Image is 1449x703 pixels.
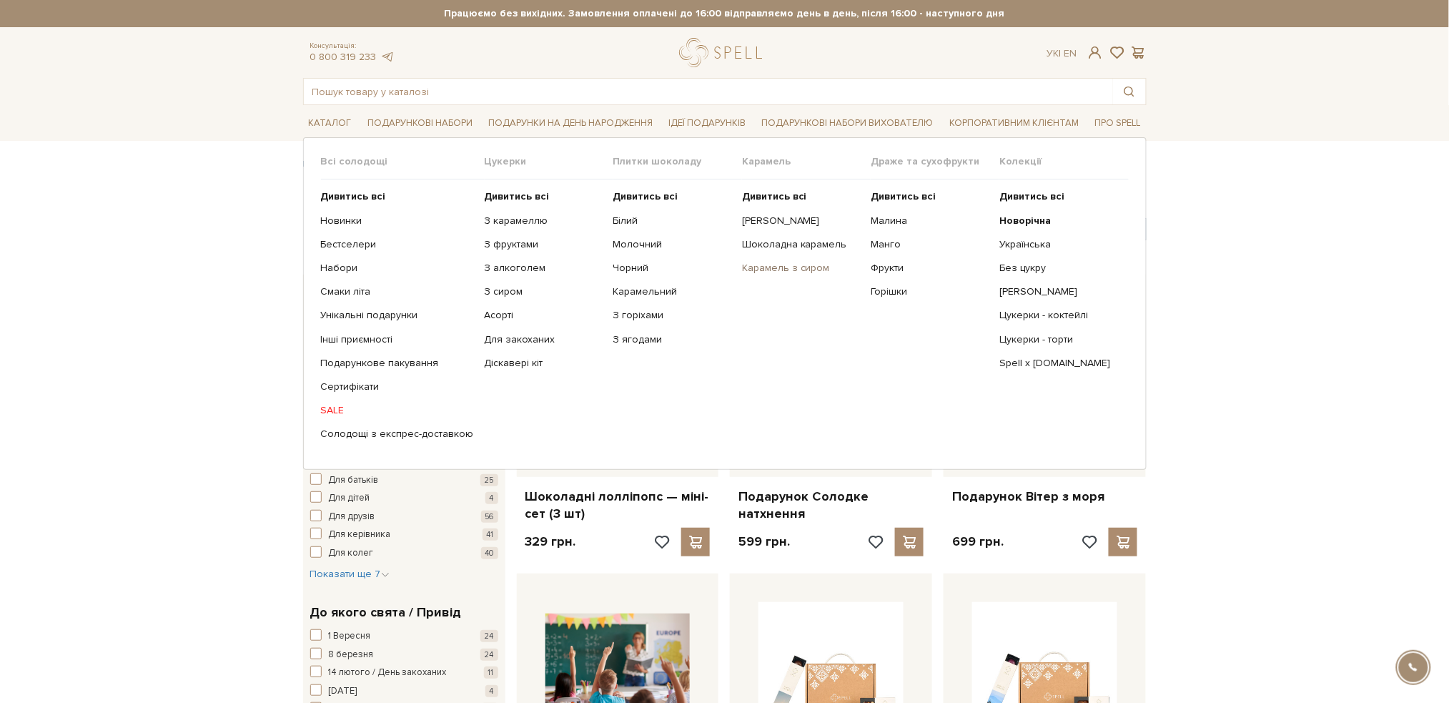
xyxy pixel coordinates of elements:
[485,285,603,298] a: З сиром
[613,155,742,168] span: Плитки шоколаду
[1064,47,1077,59] a: En
[999,190,1064,202] b: Дивитись всі
[303,7,1147,20] strong: Працюємо без вихідних. Замовлення оплачені до 16:00 відправляємо день в день, після 16:00 - насту...
[321,238,474,251] a: Бестселери
[321,428,474,441] a: Солодощі з експрес-доставкою
[952,534,1004,550] p: 699 грн.
[310,648,498,662] button: 8 березня 24
[310,51,377,63] a: 0 800 319 233
[321,190,474,203] a: Дивитись всі
[742,190,807,202] b: Дивитись всі
[329,491,370,506] span: Для дітей
[1113,79,1146,104] button: Пошук товару у каталозі
[485,333,603,346] a: Для закоханих
[999,333,1117,346] a: Цукерки - торти
[310,603,462,622] span: До якого свята / Привід
[321,404,474,417] a: SALE
[525,488,711,522] a: Шоколадні лолліпопс — міні-сет (3 шт)
[613,309,731,322] a: З горіхами
[481,511,498,523] span: 56
[871,215,989,227] a: Малина
[310,568,390,580] span: Показати ще 7
[999,285,1117,298] a: [PERSON_NAME]
[663,112,751,134] a: Ідеї подарунків
[613,190,678,202] b: Дивитись всі
[525,534,576,550] p: 329 грн.
[329,546,374,561] span: Для колег
[613,285,731,298] a: Карамельний
[310,41,395,51] span: Консультація:
[871,262,989,275] a: Фрукти
[613,190,731,203] a: Дивитись всі
[952,488,1137,505] a: Подарунок Вітер з моря
[999,215,1051,227] b: Новорічна
[329,684,357,699] span: [DATE]
[321,380,474,393] a: Сертифікати
[1089,112,1146,134] a: Про Spell
[362,112,478,134] a: Подарункові набори
[1047,47,1077,60] div: Ук
[380,51,395,63] a: telegram
[310,666,498,680] button: 14 лютого / День закоханих 11
[485,190,550,202] b: Дивитись всі
[321,190,386,202] b: Дивитись всі
[999,262,1117,275] a: Без цукру
[310,546,498,561] button: Для колег 40
[303,137,1147,469] div: Каталог
[742,238,860,251] a: Шоколадна карамель
[310,528,498,542] button: Для керівника 41
[321,155,485,168] span: Всі солодощі
[613,262,731,275] a: Чорний
[480,630,498,642] span: 24
[481,547,498,559] span: 40
[321,215,474,227] a: Новинки
[321,333,474,346] a: Інші приємності
[304,79,1113,104] input: Пошук товару у каталозі
[485,262,603,275] a: З алкоголем
[871,238,989,251] a: Манго
[871,190,989,203] a: Дивитись всі
[613,238,731,251] a: Молочний
[484,667,498,679] span: 11
[310,510,498,524] button: Для друзів 56
[321,309,474,322] a: Унікальні подарунки
[329,666,447,680] span: 14 лютого / День закоханих
[999,155,1128,168] span: Колекції
[321,262,474,275] a: Набори
[329,629,371,644] span: 1 Вересня
[999,309,1117,322] a: Цукерки - коктейлі
[480,649,498,661] span: 24
[329,510,375,524] span: Для друзів
[679,38,768,67] a: logo
[485,238,603,251] a: З фруктами
[485,309,603,322] a: Асорті
[485,685,498,697] span: 4
[756,111,939,135] a: Подарункові набори вихователю
[871,155,999,168] span: Драже та сухофрукти
[483,112,658,134] a: Подарунки на День народження
[329,473,379,488] span: Для батьків
[1059,47,1061,59] span: |
[303,112,357,134] a: Каталог
[742,190,860,203] a: Дивитись всі
[310,629,498,644] button: 1 Вересня 24
[485,190,603,203] a: Дивитись всі
[321,285,474,298] a: Смаки літа
[738,488,924,522] a: Подарунок Солодке натхнення
[310,491,498,506] button: Для дітей 4
[738,534,790,550] p: 599 грн.
[613,215,731,227] a: Білий
[485,215,603,227] a: З карамеллю
[999,215,1117,227] a: Новорічна
[321,357,474,370] a: Подарункове пакування
[485,357,603,370] a: Діскавері кіт
[480,474,498,486] span: 25
[310,684,498,699] button: [DATE] 4
[999,357,1117,370] a: Spell x [DOMAIN_NAME]
[871,285,989,298] a: Горішки
[999,238,1117,251] a: Українська
[613,333,731,346] a: З ягодами
[310,567,390,581] button: Показати ще 7
[485,492,498,504] span: 4
[329,528,391,542] span: Для керівника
